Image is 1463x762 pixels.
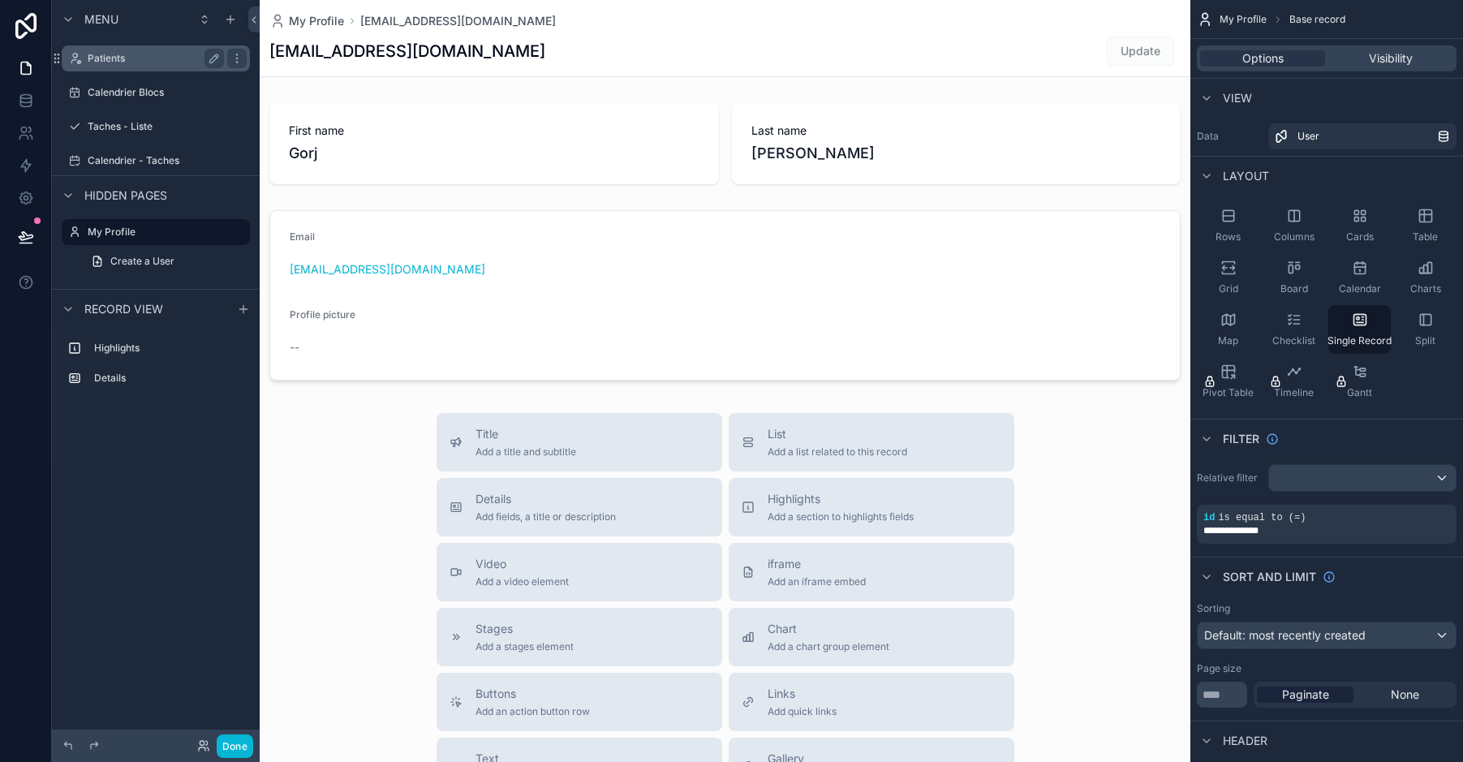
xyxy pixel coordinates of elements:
[1347,386,1372,399] span: Gantt
[1263,305,1325,354] button: Checklist
[1339,282,1381,295] span: Calendar
[269,40,545,62] h1: [EMAIL_ADDRESS][DOMAIN_NAME]
[52,328,260,407] div: scrollable content
[1328,305,1391,354] button: Single Record
[1394,305,1457,354] button: Split
[62,219,250,245] a: My Profile
[1197,662,1241,675] label: Page size
[1394,253,1457,302] button: Charts
[1197,622,1457,649] button: Default: most recently created
[1391,687,1419,703] span: None
[62,80,250,105] a: Calendrier Blocs
[62,114,250,140] a: Taches - Liste
[81,248,250,274] a: Create a User
[1197,471,1262,484] label: Relative filter
[1327,334,1392,347] span: Single Record
[88,154,247,167] label: Calendrier - Taches
[1280,282,1308,295] span: Board
[1289,13,1345,26] span: Base record
[88,226,240,239] label: My Profile
[1204,628,1366,642] span: Default: most recently created
[62,45,250,71] a: Patients
[62,148,250,174] a: Calendrier - Taches
[94,372,243,385] label: Details
[1272,334,1315,347] span: Checklist
[1218,512,1306,523] span: is equal to (=)
[1346,230,1374,243] span: Cards
[289,13,344,29] span: My Profile
[1197,130,1262,143] label: Data
[1415,334,1435,347] span: Split
[1197,253,1259,302] button: Grid
[1328,201,1391,250] button: Cards
[1297,130,1319,143] span: User
[88,52,217,65] label: Patients
[1219,282,1238,295] span: Grid
[1203,386,1254,399] span: Pivot Table
[1369,50,1413,67] span: Visibility
[1263,201,1325,250] button: Columns
[84,11,118,28] span: Menu
[1268,123,1457,149] a: User
[1223,569,1316,585] span: Sort And Limit
[1410,282,1441,295] span: Charts
[1223,431,1259,447] span: Filter
[217,734,253,758] button: Done
[1223,168,1269,184] span: Layout
[84,187,167,204] span: Hidden pages
[1242,50,1284,67] span: Options
[1328,253,1391,302] button: Calendar
[1413,230,1438,243] span: Table
[1197,201,1259,250] button: Rows
[1203,512,1215,523] span: id
[1197,602,1230,615] label: Sorting
[1394,201,1457,250] button: Table
[1218,334,1238,347] span: Map
[94,342,243,355] label: Highlights
[1263,253,1325,302] button: Board
[1197,305,1259,354] button: Map
[88,120,247,133] label: Taches - Liste
[1220,13,1267,26] span: My Profile
[1282,687,1329,703] span: Paginate
[1274,386,1314,399] span: Timeline
[84,301,163,317] span: Record view
[360,13,556,29] a: [EMAIL_ADDRESS][DOMAIN_NAME]
[88,86,247,99] label: Calendrier Blocs
[110,255,174,268] span: Create a User
[1223,90,1252,106] span: View
[269,13,344,29] a: My Profile
[1197,357,1259,406] button: Pivot Table
[1328,357,1391,406] button: Gantt
[1223,733,1267,749] span: Header
[1263,357,1325,406] button: Timeline
[1216,230,1241,243] span: Rows
[1274,230,1315,243] span: Columns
